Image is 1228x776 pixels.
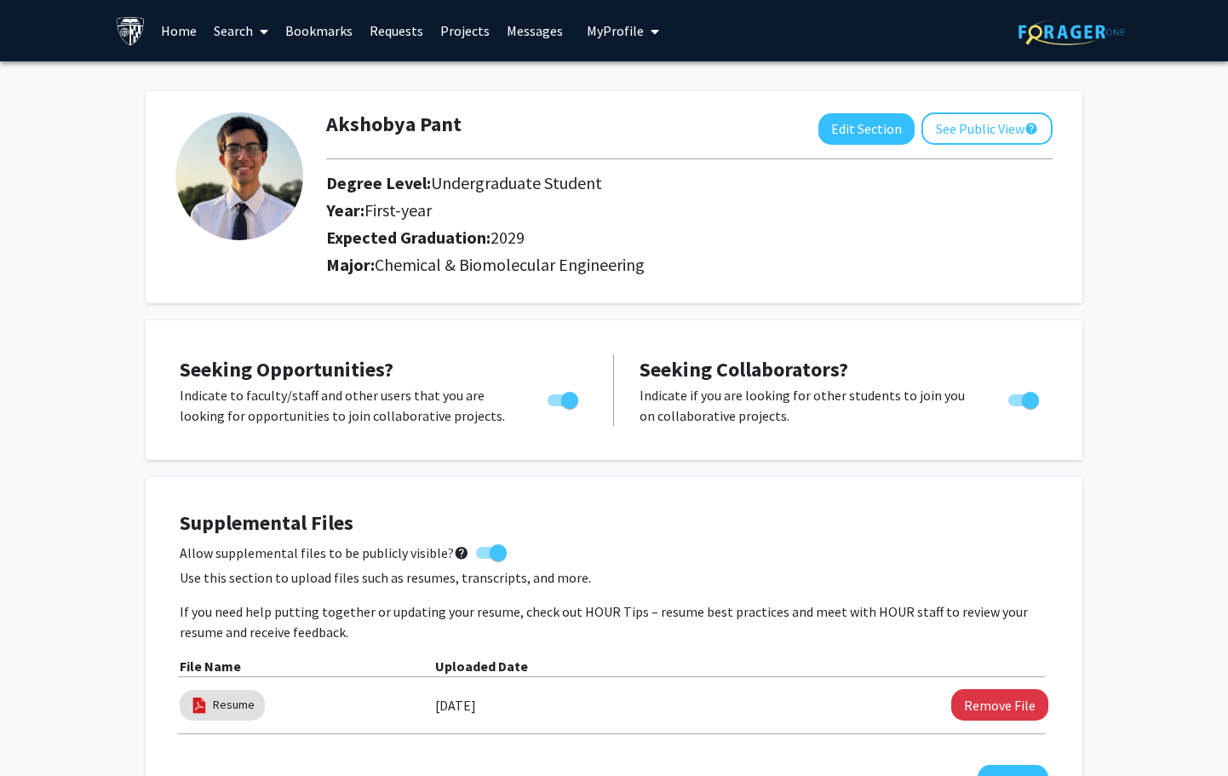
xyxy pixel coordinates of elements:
button: Remove Resume File [951,689,1048,721]
span: Allow supplemental files to be publicly visible? [180,543,469,563]
a: Projects [432,1,498,60]
span: Seeking Opportunities? [180,356,393,382]
b: File Name [180,658,241,675]
p: Use this section to upload files such as resumes, transcripts, and more. [180,567,1048,588]
a: Search [205,1,277,60]
span: My Profile [587,22,644,39]
span: Undergraduate Student [431,172,602,193]
span: 2029 [491,227,525,248]
a: Requests [361,1,432,60]
a: Resume [213,696,255,714]
h4: Supplemental Files [180,511,1048,536]
mat-icon: help [1024,118,1038,139]
img: Profile Picture [175,112,303,240]
label: [DATE] [435,691,476,720]
b: Uploaded Date [435,658,528,675]
img: ForagerOne Logo [1019,19,1125,45]
h2: Major: [326,255,1053,275]
a: Messages [498,1,571,60]
div: Toggle [541,385,588,411]
p: Indicate if you are looking for other students to join you on collaborative projects. [640,385,976,426]
button: See Public View [921,112,1053,145]
a: Home [152,1,205,60]
div: Toggle [1001,385,1048,411]
a: Bookmarks [277,1,361,60]
img: Johns Hopkins University Logo [116,16,146,46]
h2: Expected Graduation: [326,227,957,248]
img: pdf_icon.png [190,696,209,715]
p: If you need help putting together or updating your resume, check out HOUR Tips – resume best prac... [180,601,1048,642]
span: First-year [364,199,432,221]
h1: Akshobya Pant [326,112,462,137]
mat-icon: help [454,543,469,563]
button: Edit Section [818,113,915,145]
h2: Year: [326,200,957,221]
iframe: Chat [13,699,72,763]
span: Seeking Collaborators? [640,356,848,382]
span: Chemical & Biomolecular Engineering [375,254,645,275]
h2: Degree Level: [326,173,957,193]
p: Indicate to faculty/staff and other users that you are looking for opportunities to join collabor... [180,385,515,426]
